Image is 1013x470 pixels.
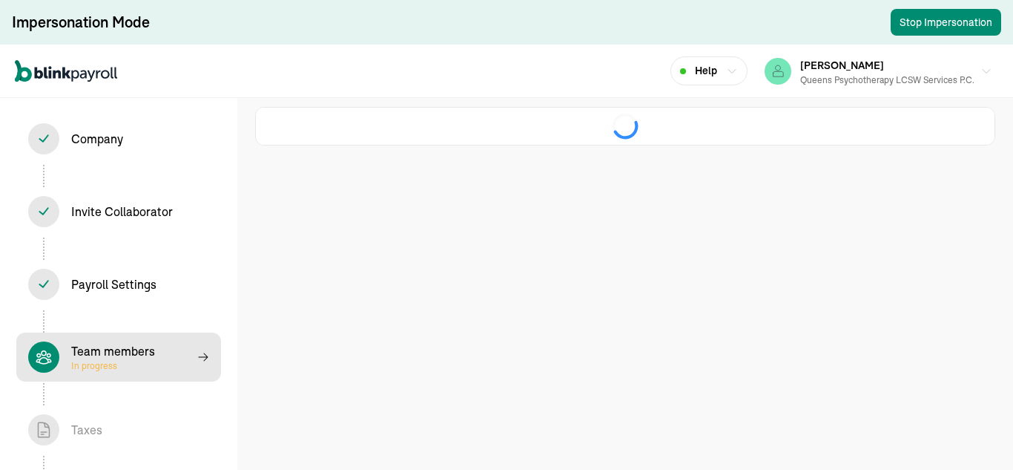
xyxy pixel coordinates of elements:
div: Taxes [71,421,102,439]
div: Team members [71,342,155,372]
span: In progress [71,360,155,372]
span: Payroll Settings [16,260,221,309]
div: Queens Psychotherapy LCSW Services P.C. [800,74,974,87]
nav: Global [15,50,117,93]
div: Invite Collaborator [71,203,173,221]
div: Payroll Settings [71,275,156,293]
button: Stop Impersonation [891,9,1001,36]
span: Invite Collaborator [16,187,221,236]
button: Help [670,56,748,85]
span: Company [16,114,221,163]
span: Team membersIn progress [16,333,221,382]
span: Help [695,63,717,79]
button: [PERSON_NAME]Queens Psychotherapy LCSW Services P.C. [759,53,998,90]
span: Taxes [16,405,221,454]
div: Company [71,130,123,148]
div: Impersonation Mode [12,12,150,33]
span: [PERSON_NAME] [800,59,884,72]
iframe: Chat Widget [939,399,1013,470]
